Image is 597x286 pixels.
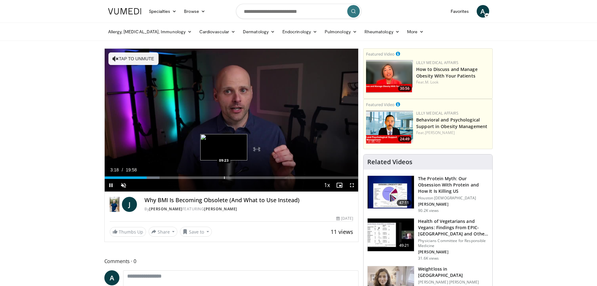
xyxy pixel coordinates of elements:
a: [PERSON_NAME] [149,206,182,212]
p: Houston [DEMOGRAPHIC_DATA] [418,196,489,201]
span: 24:49 [398,136,411,142]
h4: Why BMI Is Becoming Obsolete (And What to Use Instead) [144,197,353,204]
a: More [403,25,427,38]
button: Pause [105,179,117,192]
button: Playback Rate [321,179,333,192]
div: [DATE] [336,216,353,221]
img: ba3304f6-7838-4e41-9c0f-2e31ebde6754.png.150x105_q85_crop-smart_upscale.png [366,111,413,143]
a: Allergy, [MEDICAL_DATA], Immunology [104,25,196,38]
img: VuMedi Logo [108,8,141,14]
input: Search topics, interventions [236,4,361,19]
img: image.jpeg [200,134,247,160]
span: 3:18 [110,167,119,172]
img: 606f2b51-b844-428b-aa21-8c0c72d5a896.150x105_q85_crop-smart_upscale.jpg [368,219,414,251]
span: 49:21 [397,242,412,249]
p: [PERSON_NAME] [418,250,489,255]
span: 19:58 [126,167,137,172]
button: Enable picture-in-picture mode [333,179,346,192]
h3: The Protein Myth: Our Obsession With Protein and How It Is Killing US [418,175,489,194]
a: Behavioral and Psychological Support in Obesity Management [416,117,487,129]
p: Physicians Committee for Responsible Medicine [418,238,489,248]
small: Featured Video [366,102,395,107]
button: Unmute [117,179,130,192]
button: Save to [180,227,212,237]
a: A [477,5,489,18]
small: Featured Video [366,51,395,57]
div: Feat. [416,79,490,85]
div: Feat. [416,130,490,136]
span: Comments 0 [104,257,359,265]
a: 24:49 [366,111,413,143]
a: Cardiovascular [196,25,239,38]
a: Lilly Medical Affairs [416,60,458,65]
img: b7b8b05e-5021-418b-a89a-60a270e7cf82.150x105_q85_crop-smart_upscale.jpg [368,176,414,208]
a: [PERSON_NAME] [204,206,237,212]
a: How to Discuss and Manage Obesity With Your Patients [416,66,478,79]
h3: Health of Vegetarians and Vegans: Findings From EPIC-[GEOGRAPHIC_DATA] and Othe… [418,218,489,237]
div: Progress Bar [105,176,359,179]
a: Dermatology [239,25,279,38]
h4: Related Videos [367,158,412,166]
p: 90.2K views [418,208,439,213]
a: M. Look [425,79,439,85]
a: Browse [180,5,209,18]
button: Fullscreen [346,179,358,192]
a: J [122,197,137,212]
img: Dr. Jordan Rennicke [110,197,120,212]
button: Tap to unmute [108,52,159,65]
span: 11 views [331,228,353,235]
div: By FEATURING [144,206,353,212]
span: 30:56 [398,86,411,91]
p: 31.6K views [418,256,439,261]
a: Endocrinology [279,25,321,38]
p: [PERSON_NAME] [PERSON_NAME] [418,280,489,285]
a: Thumbs Up [110,227,146,237]
a: 49:21 Health of Vegetarians and Vegans: Findings From EPIC-[GEOGRAPHIC_DATA] and Othe… Physicians... [367,218,489,261]
a: Pulmonology [321,25,361,38]
a: A [104,270,119,285]
span: 47:11 [397,200,412,206]
a: Specialties [145,5,181,18]
span: / [122,167,123,172]
a: Lilly Medical Affairs [416,111,458,116]
a: 47:11 The Protein Myth: Our Obsession With Protein and How It Is Killing US Houston [DEMOGRAPHIC_... [367,175,489,213]
a: Rheumatology [361,25,403,38]
button: Share [149,227,178,237]
p: [PERSON_NAME] [418,202,489,207]
h3: Weightloss in [GEOGRAPHIC_DATA] [418,266,489,278]
a: Favorites [447,5,473,18]
video-js: Video Player [105,49,359,192]
img: c98a6a29-1ea0-4bd5-8cf5-4d1e188984a7.png.150x105_q85_crop-smart_upscale.png [366,60,413,93]
a: 30:56 [366,60,413,93]
a: [PERSON_NAME] [425,130,455,135]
